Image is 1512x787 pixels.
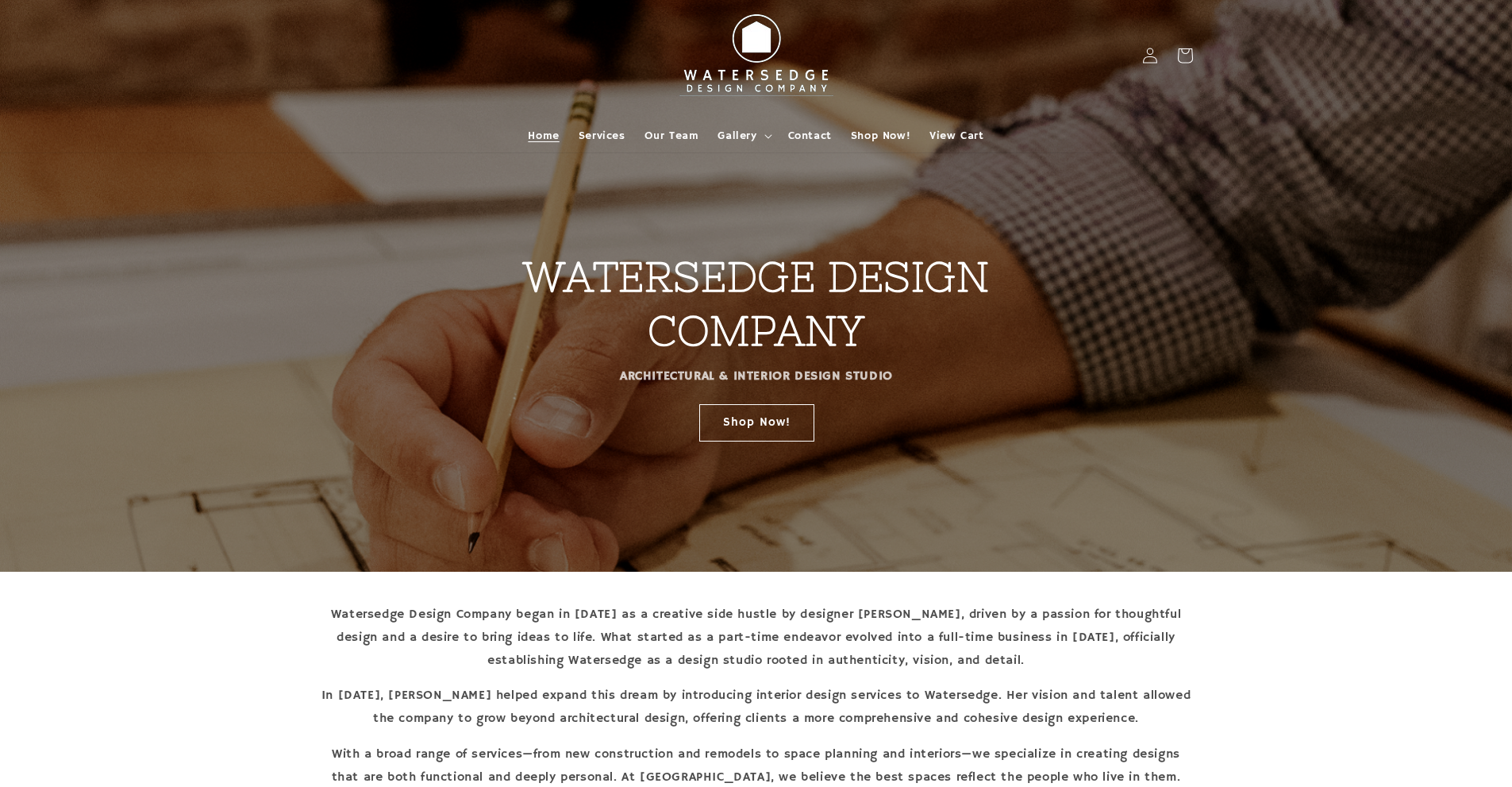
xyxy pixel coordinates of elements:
span: Contact [788,129,832,143]
span: Services [579,129,625,143]
span: View Cart [929,129,983,143]
a: Services [569,119,635,152]
span: Home [528,129,559,143]
span: Gallery [718,129,756,143]
a: Shop Now! [841,119,920,152]
a: Our Team [635,119,709,152]
a: View Cart [920,119,993,152]
p: Watersedge Design Company began in [DATE] as a creative side hustle by designer [PERSON_NAME], dr... [320,604,1193,672]
summary: Gallery [708,119,778,152]
span: Shop Now! [851,129,910,143]
a: Home [518,119,568,152]
strong: WATERSEDGE DESIGN COMPANY [523,253,989,354]
strong: ARCHITECTURAL & INTERIOR DESIGN STUDIO [620,368,893,384]
span: Our Team [644,129,699,143]
img: Watersedge Design Co [669,6,844,105]
a: Shop Now! [698,403,814,441]
p: In [DATE], [PERSON_NAME] helped expand this dream by introducing interior design services to Wate... [320,685,1193,731]
a: Contact [779,119,841,152]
